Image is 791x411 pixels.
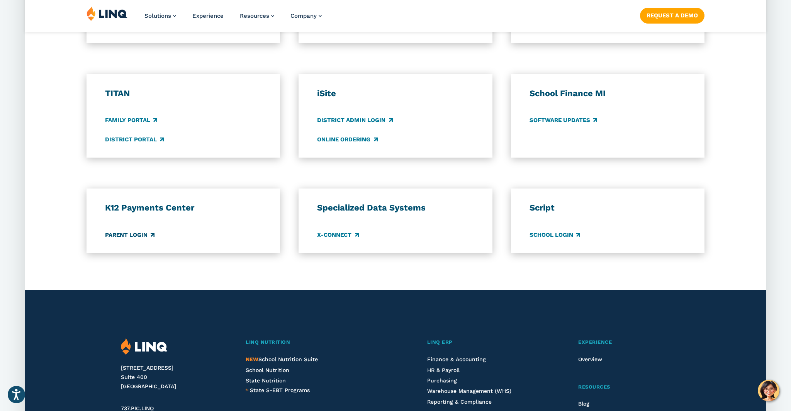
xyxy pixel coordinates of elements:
[578,338,670,346] a: Experience
[144,6,322,32] nav: Primary Navigation
[105,231,154,239] a: Parent Login
[246,338,386,346] a: LINQ Nutrition
[427,399,492,405] a: Reporting & Compliance
[144,12,171,19] span: Solutions
[317,135,377,144] a: Online Ordering
[290,12,322,19] a: Company
[427,377,457,384] a: Purchasing
[758,380,779,401] button: Hello, have a question? Let’s chat.
[246,356,318,362] span: School Nutrition Suite
[427,356,486,362] a: Finance & Accounting
[250,386,310,394] a: State S-EBT Programs
[530,88,686,99] h3: School Finance MI
[317,116,392,125] a: District Admin Login
[427,339,453,345] span: LINQ ERP
[317,88,474,99] h3: iSite
[578,384,610,390] span: Resources
[240,12,274,19] a: Resources
[530,116,597,125] a: Software Updates
[427,388,511,394] a: Warehouse Management (WHS)
[87,6,127,21] img: LINQ | K‑12 Software
[192,12,224,19] a: Experience
[246,356,318,362] a: NEWSchool Nutrition Suite
[144,12,176,19] a: Solutions
[530,202,686,213] h3: Script
[121,363,227,391] address: [STREET_ADDRESS] Suite 400 [GEOGRAPHIC_DATA]
[246,356,258,362] span: NEW
[578,383,670,391] a: Resources
[427,338,538,346] a: LINQ ERP
[105,88,261,99] h3: TITAN
[427,367,460,373] a: HR & Payroll
[640,8,704,23] a: Request a Demo
[246,367,289,373] a: School Nutrition
[578,356,602,362] a: Overview
[105,135,164,144] a: District Portal
[105,202,261,213] h3: K12 Payments Center
[105,116,157,125] a: Family Portal
[578,339,612,345] span: Experience
[240,12,269,19] span: Resources
[246,339,290,345] span: LINQ Nutrition
[290,12,317,19] span: Company
[246,377,286,384] a: State Nutrition
[640,6,704,23] nav: Button Navigation
[578,401,589,407] a: Blog
[317,231,358,239] a: X-Connect
[250,387,310,393] span: State S-EBT Programs
[121,338,168,355] img: LINQ | K‑12 Software
[317,202,474,213] h3: Specialized Data Systems
[530,231,580,239] a: School Login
